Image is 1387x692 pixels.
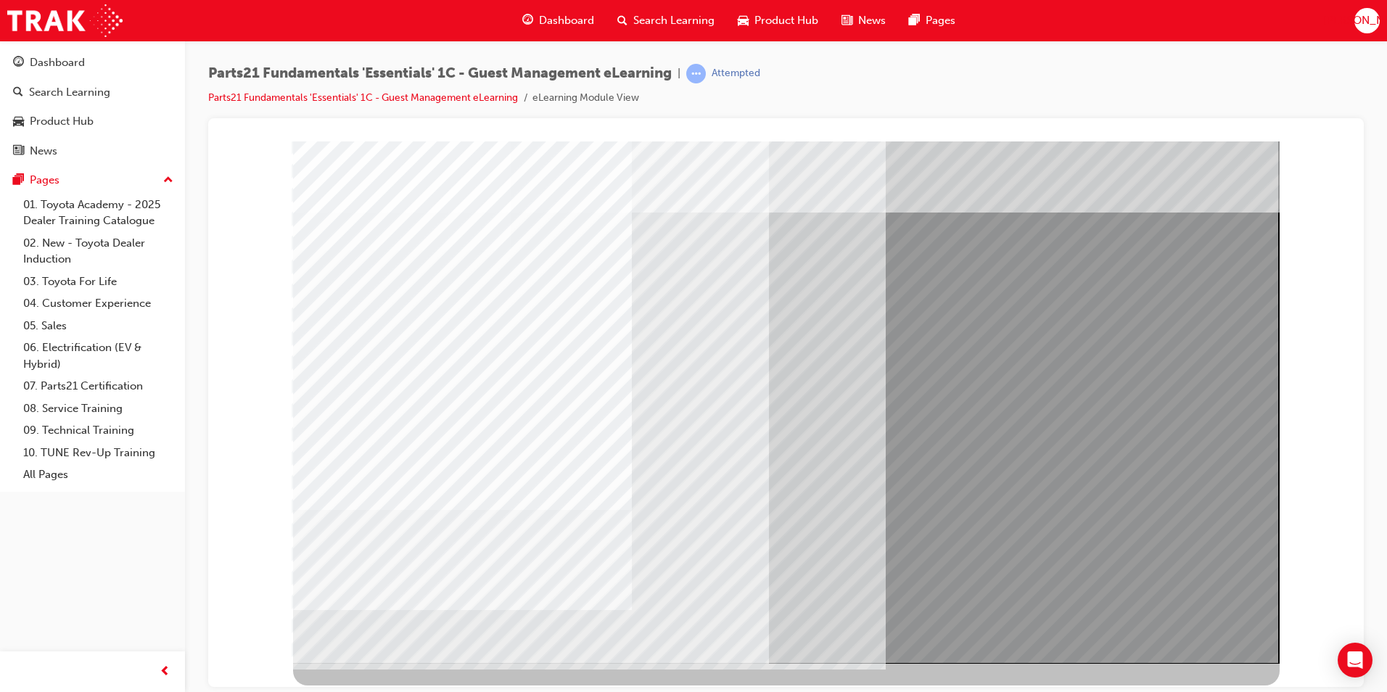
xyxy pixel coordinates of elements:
a: 04. Customer Experience [17,292,179,315]
li: eLearning Module View [532,90,639,107]
img: Trak [7,4,123,37]
span: Product Hub [754,12,818,29]
a: News [6,138,179,165]
div: Attempted [712,67,760,81]
span: news-icon [13,145,24,158]
span: news-icon [841,12,852,30]
a: 08. Service Training [17,398,179,420]
button: [PERSON_NAME] [1354,8,1380,33]
span: learningRecordVerb_ATTEMPT-icon [686,64,706,83]
a: 03. Toyota For Life [17,271,179,293]
span: guage-icon [13,57,24,70]
span: News [858,12,886,29]
a: Parts21 Fundamentals 'Essentials' 1C - Guest Management eLearning [208,91,518,104]
a: 06. Electrification (EV & Hybrid) [17,337,179,375]
button: Pages [6,167,179,194]
a: 10. TUNE Rev-Up Training [17,442,179,464]
span: Parts21 Fundamentals 'Essentials' 1C - Guest Management eLearning [208,65,672,82]
a: 01. Toyota Academy - 2025 Dealer Training Catalogue [17,194,179,232]
span: Pages [926,12,955,29]
a: 09. Technical Training [17,419,179,442]
span: pages-icon [909,12,920,30]
span: search-icon [13,86,23,99]
button: DashboardSearch LearningProduct HubNews [6,46,179,167]
div: News [30,143,57,160]
span: car-icon [13,115,24,128]
span: Dashboard [539,12,594,29]
a: All Pages [17,464,179,486]
div: Product Hub [30,113,94,130]
a: news-iconNews [830,6,897,36]
a: 05. Sales [17,315,179,337]
div: Open Intercom Messenger [1338,643,1372,677]
a: 07. Parts21 Certification [17,375,179,398]
a: Dashboard [6,49,179,76]
a: pages-iconPages [897,6,967,36]
a: Search Learning [6,79,179,106]
span: guage-icon [522,12,533,30]
a: guage-iconDashboard [511,6,606,36]
div: Search Learning [29,84,110,101]
span: Search Learning [633,12,715,29]
span: prev-icon [160,663,170,681]
span: up-icon [163,171,173,190]
div: Dashboard [30,54,85,71]
div: Pages [30,172,59,189]
span: car-icon [738,12,749,30]
a: 02. New - Toyota Dealer Induction [17,232,179,271]
a: search-iconSearch Learning [606,6,726,36]
a: Product Hub [6,108,179,135]
span: pages-icon [13,174,24,187]
span: search-icon [617,12,627,30]
span: | [678,65,680,82]
a: car-iconProduct Hub [726,6,830,36]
